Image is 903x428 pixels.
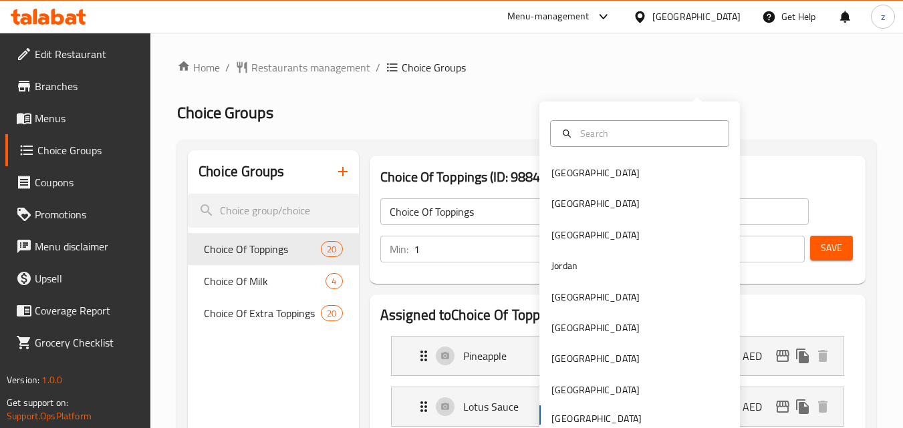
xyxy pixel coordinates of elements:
p: Lotus Sauce [463,399,565,415]
div: [GEOGRAPHIC_DATA] [551,320,640,335]
nav: breadcrumb [177,59,876,75]
span: z [881,9,885,24]
button: Save [810,236,853,260]
span: Menu disclaimer [35,238,140,254]
input: search [188,194,358,228]
span: Grocery Checklist [35,335,140,351]
div: Jordan [551,258,577,273]
a: Home [177,59,220,75]
a: Edit Restaurant [5,38,151,70]
div: Choices [326,273,342,289]
button: duplicate [793,346,813,366]
p: Min: [390,241,408,257]
button: duplicate [793,397,813,417]
a: Grocery Checklist [5,327,151,359]
li: / [376,59,380,75]
span: Upsell [35,270,140,286]
span: Menus [35,110,140,126]
div: [GEOGRAPHIC_DATA] [551,166,640,180]
div: Choices [321,305,342,321]
span: 20 [321,307,342,320]
div: Menu-management [507,9,590,25]
a: Support.OpsPlatform [7,407,92,425]
li: Expand [380,331,855,381]
span: 20 [321,243,342,256]
span: Restaurants management [251,59,370,75]
a: Restaurants management [235,59,370,75]
div: [GEOGRAPHIC_DATA] [551,351,640,366]
h2: Choice Groups [199,162,284,182]
li: / [225,59,230,75]
span: Choice Groups [177,97,273,128]
span: Choice Of Extra Toppings [204,305,321,321]
a: Choice Groups [5,134,151,166]
h3: Choice Of Toppings (ID: 988452) [380,166,855,188]
span: 4 [326,275,342,288]
a: Coverage Report [5,294,151,327]
button: delete [813,346,833,366]
p: 0 AED [734,399,773,415]
span: Choice Of Milk [204,273,326,289]
a: Menu disclaimer [5,230,151,262]
a: Upsell [5,262,151,294]
div: [GEOGRAPHIC_DATA] [652,9,741,24]
p: 0 AED [734,348,773,364]
div: Expand [392,387,844,426]
span: Coverage Report [35,302,140,318]
button: edit [773,346,793,366]
button: edit [773,397,793,417]
div: Choice Of Extra Toppings20 [188,297,358,329]
div: [GEOGRAPHIC_DATA] [551,196,640,211]
span: Coupons [35,174,140,190]
div: Choice Of Milk4 [188,265,358,297]
p: Pineapple [463,348,565,364]
div: Expand [392,337,844,375]
span: Choice Groups [37,142,140,158]
a: Branches [5,70,151,102]
h2: Assigned to Choice Of Toppings [380,305,855,325]
span: Edit Restaurant [35,46,140,62]
div: [GEOGRAPHIC_DATA] [551,290,640,304]
span: Save [821,240,842,256]
span: Choice Of Toppings [204,241,321,257]
div: [GEOGRAPHIC_DATA] [551,228,640,242]
a: Promotions [5,198,151,230]
button: delete [813,397,833,417]
span: Promotions [35,206,140,222]
div: [GEOGRAPHIC_DATA] [551,383,640,397]
span: Choice Groups [402,59,466,75]
span: Get support on: [7,394,68,411]
span: Branches [35,78,140,94]
div: Choice Of Toppings20 [188,233,358,265]
span: 1.0.0 [41,371,62,389]
span: Version: [7,371,39,389]
input: Search [575,126,721,141]
a: Menus [5,102,151,134]
a: Coupons [5,166,151,198]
